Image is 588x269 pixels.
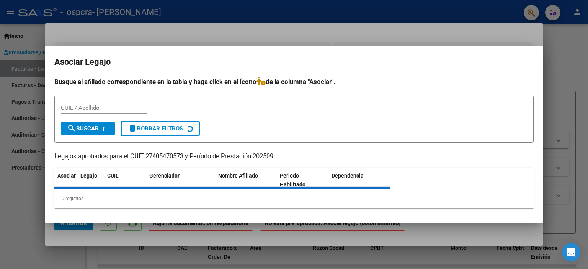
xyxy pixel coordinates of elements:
datatable-header-cell: CUIL [104,168,146,193]
h2: Asociar Legajo [54,55,534,69]
datatable-header-cell: Gerenciador [146,168,215,193]
span: Asociar [57,173,76,179]
datatable-header-cell: Dependencia [328,168,390,193]
button: Borrar Filtros [121,121,200,136]
datatable-header-cell: Legajo [77,168,104,193]
button: Buscar [61,122,115,135]
span: Gerenciador [149,173,180,179]
span: Nombre Afiliado [218,173,258,179]
datatable-header-cell: Asociar [54,168,77,193]
p: Legajos aprobados para el CUIT 27405470573 y Período de Prestación 202509 [54,152,534,161]
mat-icon: delete [128,124,137,133]
span: CUIL [107,173,119,179]
span: Periodo Habilitado [280,173,305,187]
datatable-header-cell: Nombre Afiliado [215,168,277,193]
div: Open Intercom Messenger [562,243,580,261]
div: 0 registros [54,189,534,208]
h4: Busque el afiliado correspondiente en la tabla y haga click en el ícono de la columna "Asociar". [54,77,534,87]
span: Borrar Filtros [128,125,183,132]
datatable-header-cell: Periodo Habilitado [277,168,328,193]
span: Dependencia [332,173,364,179]
span: Buscar [67,125,99,132]
mat-icon: search [67,124,76,133]
span: Legajo [80,173,97,179]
